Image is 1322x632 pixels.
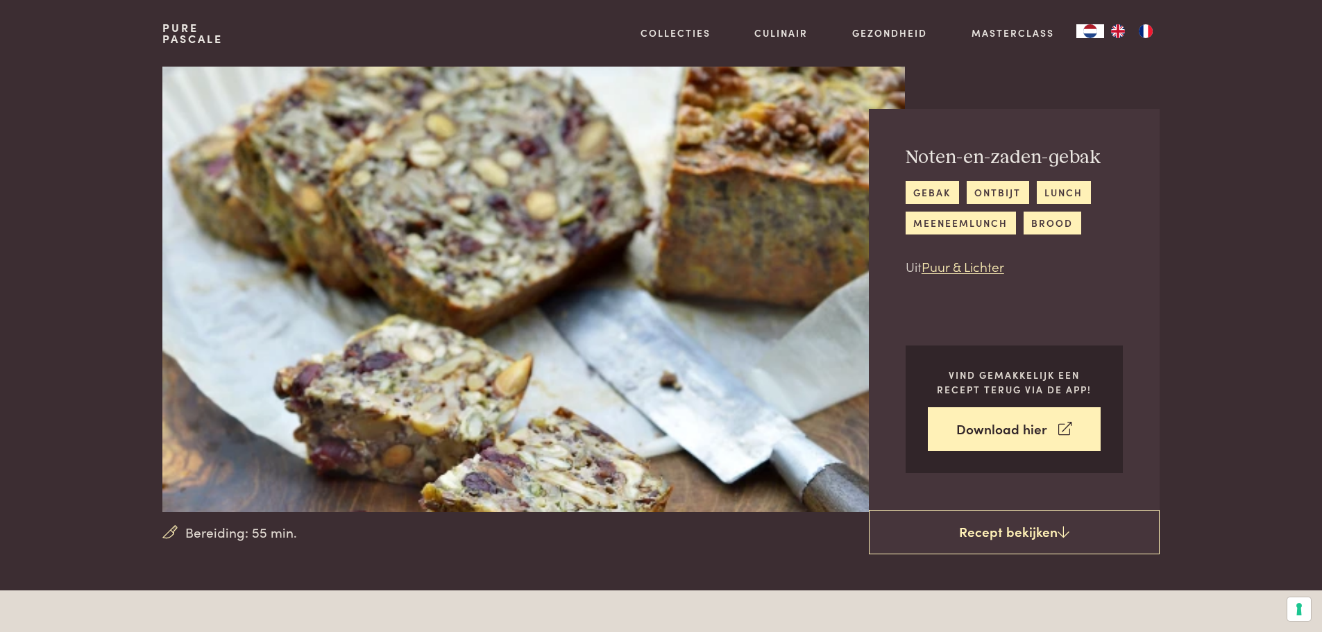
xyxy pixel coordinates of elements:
[906,146,1123,170] h2: Noten-en-zaden-gebak
[1287,597,1311,621] button: Uw voorkeuren voor toestemming voor trackingtechnologieën
[967,181,1029,204] a: ontbijt
[928,407,1101,451] a: Download hier
[1076,24,1104,38] div: Language
[1024,212,1081,234] a: brood
[972,26,1054,40] a: Masterclass
[162,22,223,44] a: PurePascale
[928,368,1101,396] p: Vind gemakkelijk een recept terug via de app!
[1104,24,1132,38] a: EN
[162,67,904,512] img: Noten-en-zaden-gebak
[1037,181,1091,204] a: lunch
[1132,24,1160,38] a: FR
[852,26,927,40] a: Gezondheid
[906,257,1123,277] p: Uit
[869,510,1160,554] a: Recept bekijken
[641,26,711,40] a: Collecties
[1104,24,1160,38] ul: Language list
[1076,24,1160,38] aside: Language selected: Nederlands
[906,181,959,204] a: gebak
[754,26,808,40] a: Culinair
[906,212,1016,234] a: meeneemlunch
[185,522,297,543] span: Bereiding: 55 min.
[1076,24,1104,38] a: NL
[922,257,1004,275] a: Puur & Lichter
